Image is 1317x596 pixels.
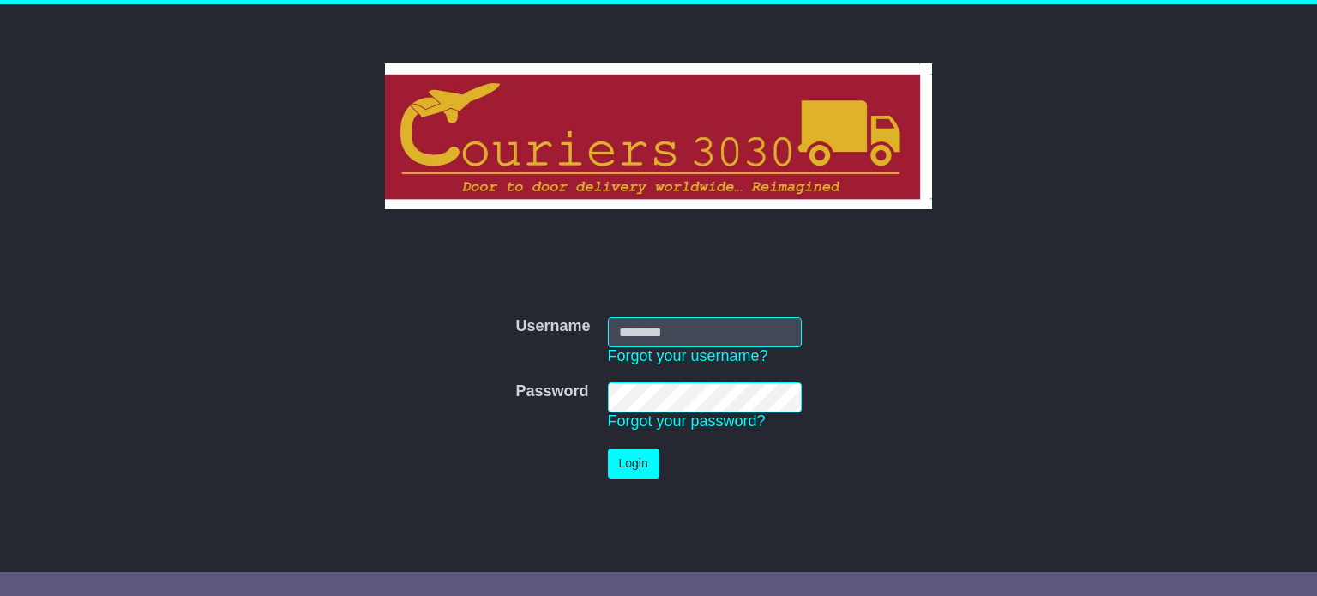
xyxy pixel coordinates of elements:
[608,412,766,430] a: Forgot your password?
[385,63,933,209] img: Couriers 3030
[515,317,590,336] label: Username
[608,347,768,364] a: Forgot your username?
[515,382,588,401] label: Password
[608,449,659,479] button: Login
